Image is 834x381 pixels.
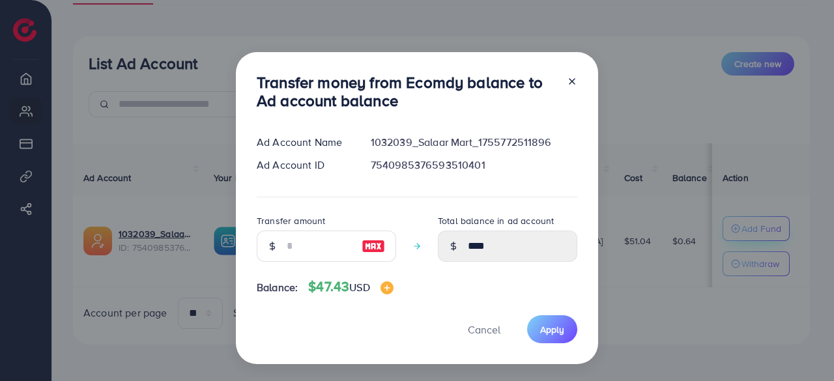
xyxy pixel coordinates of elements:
img: image [362,238,385,254]
button: Apply [527,315,577,343]
div: 1032039_Salaar Mart_1755772511896 [360,135,588,150]
h4: $47.43 [308,279,393,295]
label: Transfer amount [257,214,325,227]
span: Balance: [257,280,298,295]
label: Total balance in ad account [438,214,554,227]
div: Ad Account ID [246,158,360,173]
div: Ad Account Name [246,135,360,150]
iframe: Chat [779,322,824,371]
span: Apply [540,323,564,336]
h3: Transfer money from Ecomdy balance to Ad account balance [257,73,556,111]
img: image [381,281,394,294]
div: 7540985376593510401 [360,158,588,173]
span: Cancel [468,322,500,337]
button: Cancel [452,315,517,343]
span: USD [349,280,369,294]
